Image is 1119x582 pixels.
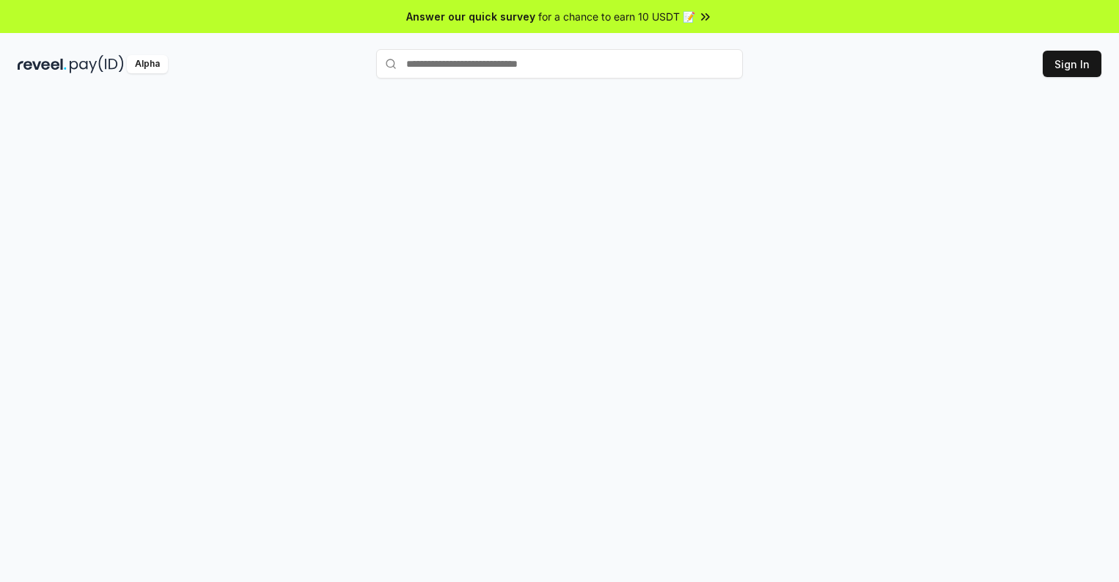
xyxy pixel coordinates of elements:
[127,55,168,73] div: Alpha
[1043,51,1101,77] button: Sign In
[70,55,124,73] img: pay_id
[538,9,695,24] span: for a chance to earn 10 USDT 📝
[406,9,535,24] span: Answer our quick survey
[18,55,67,73] img: reveel_dark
